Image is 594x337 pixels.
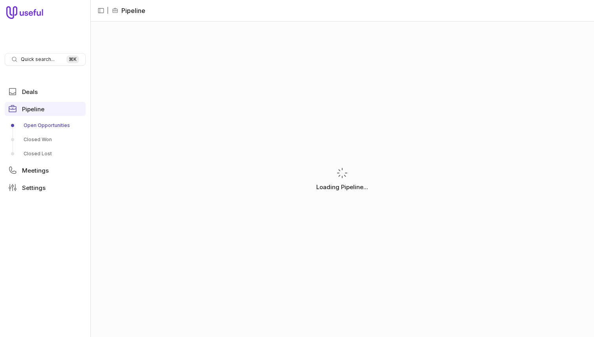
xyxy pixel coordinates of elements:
a: Pipeline [5,102,86,116]
kbd: ⌘ K [66,55,79,63]
span: Pipeline [22,106,44,112]
a: Deals [5,85,86,99]
a: Closed Lost [5,147,86,160]
div: Pipeline submenu [5,119,86,160]
span: Quick search... [21,56,55,63]
p: Loading Pipeline... [316,182,368,192]
span: Settings [22,185,46,191]
span: Deals [22,89,38,95]
a: Settings [5,180,86,195]
span: | [107,6,109,15]
span: Meetings [22,168,49,173]
a: Closed Won [5,133,86,146]
a: Meetings [5,163,86,177]
button: Collapse sidebar [95,5,107,17]
li: Pipeline [112,6,145,15]
a: Open Opportunities [5,119,86,132]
